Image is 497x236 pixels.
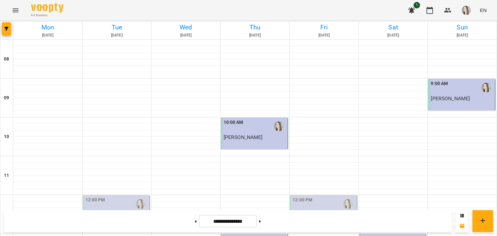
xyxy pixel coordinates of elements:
[360,22,427,32] h6: Sat
[4,94,9,102] h6: 09
[429,22,496,32] h6: Sun
[429,32,496,38] h6: [DATE]
[4,172,9,179] h6: 11
[222,32,289,38] h6: [DATE]
[293,197,312,204] label: 12:00 PM
[83,22,150,32] h6: Tue
[222,22,289,32] h6: Thu
[360,32,427,38] h6: [DATE]
[274,122,284,131] img: Ярослава Барабаш
[14,32,81,38] h6: [DATE]
[462,6,471,15] img: a8d7fb5a1d89beb58b3ded8a11ed441a.jpeg
[85,197,105,204] label: 12:00 PM
[291,22,358,32] h6: Fri
[477,4,489,16] button: EN
[431,95,470,102] span: [PERSON_NAME]
[31,3,63,13] img: Voopty Logo
[414,2,420,8] span: 1
[152,32,219,38] h6: [DATE]
[224,134,263,140] span: [PERSON_NAME]
[31,13,63,17] span: For Business
[152,22,219,32] h6: Wed
[8,3,23,18] button: Menu
[343,199,353,209] img: Ярослава Барабаш
[4,56,9,63] h6: 08
[4,133,9,140] h6: 10
[431,80,448,87] label: 9:00 AM
[481,83,491,92] img: Ярослава Барабаш
[224,119,243,126] label: 10:00 AM
[83,32,150,38] h6: [DATE]
[480,7,487,14] span: EN
[14,22,81,32] h6: Mon
[291,32,358,38] h6: [DATE]
[136,199,146,209] img: Ярослава Барабаш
